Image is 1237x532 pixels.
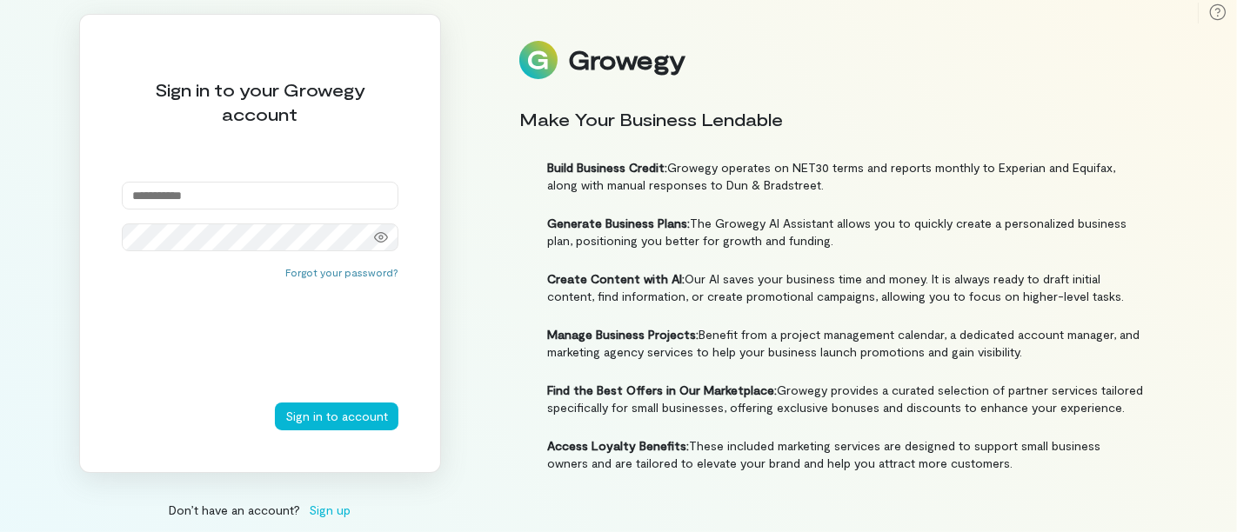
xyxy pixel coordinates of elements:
button: Sign in to account [275,402,398,430]
strong: Generate Business Plans: [547,216,690,230]
strong: Find the Best Offers in Our Marketplace: [547,382,777,397]
strong: Access Loyalty Benefits: [547,438,689,453]
div: Sign in to your Growegy account [122,77,398,126]
span: Sign up [309,501,351,519]
strong: Manage Business Projects: [547,327,699,342]
strong: Build Business Credit: [547,160,667,175]
button: Forgot your password? [285,265,398,279]
li: Benefit from a project management calendar, a dedicated account manager, and marketing agency ser... [519,326,1144,361]
div: Don’t have an account? [79,501,441,519]
div: Make Your Business Lendable [519,107,1144,131]
li: Growegy operates on NET30 terms and reports monthly to Experian and Equifax, along with manual re... [519,159,1144,194]
li: These included marketing services are designed to support small business owners and are tailored ... [519,437,1144,472]
img: Logo [519,41,558,79]
li: Our AI saves your business time and money. It is always ready to draft initial content, find info... [519,270,1144,305]
div: Growegy [568,45,685,75]
li: Growegy provides a curated selection of partner services tailored specifically for small business... [519,382,1144,416]
strong: Create Content with AI: [547,271,685,286]
li: The Growegy AI Assistant allows you to quickly create a personalized business plan, positioning y... [519,215,1144,249]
